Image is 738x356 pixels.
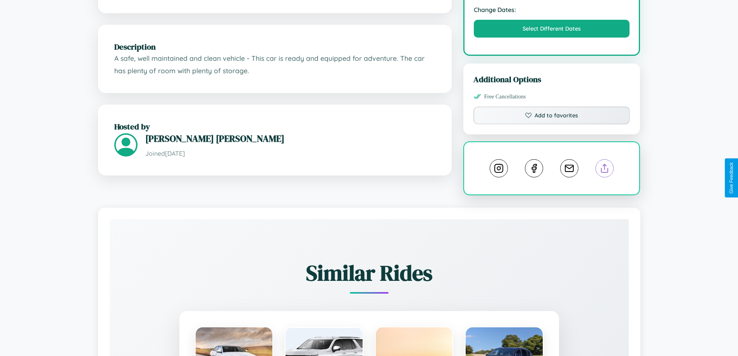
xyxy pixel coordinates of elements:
[473,74,630,85] h3: Additional Options
[137,258,602,288] h2: Similar Rides
[114,121,435,132] h2: Hosted by
[729,162,734,194] div: Give Feedback
[145,148,435,159] p: Joined [DATE]
[474,20,630,38] button: Select Different Dates
[145,132,435,145] h3: [PERSON_NAME] [PERSON_NAME]
[473,107,630,124] button: Add to favorites
[484,93,526,100] span: Free Cancellations
[474,6,630,14] strong: Change Dates:
[114,41,435,52] h2: Description
[114,52,435,77] p: A safe, well maintained and clean vehicle - This car is ready and equipped for adventure. The car...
